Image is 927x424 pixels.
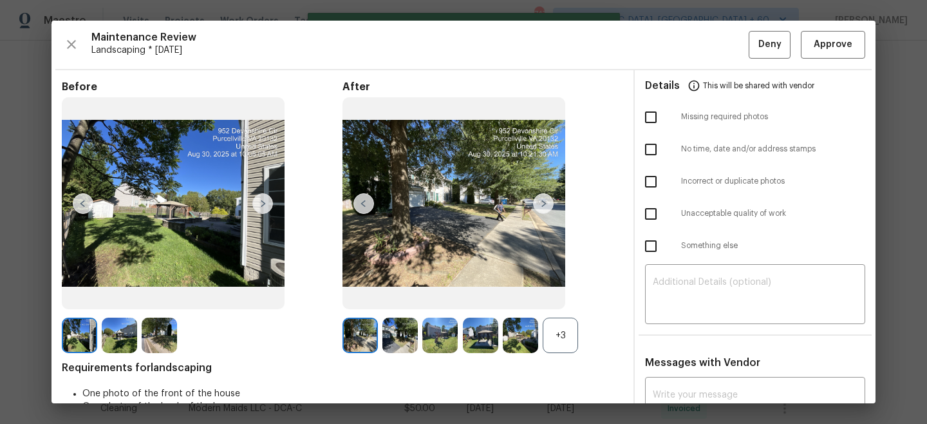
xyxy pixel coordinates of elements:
span: Before [62,81,342,93]
span: Requirements for landscaping [62,361,623,374]
div: +3 [543,318,578,353]
span: Messages with Vendor [645,358,760,368]
span: Something else [681,240,865,251]
button: Approve [801,31,865,59]
img: right-chevron-button-url [252,193,273,214]
div: Incorrect or duplicate photos [635,166,876,198]
li: One photo of the front of the house [82,387,623,400]
img: right-chevron-button-url [533,193,554,214]
div: Something else [635,230,876,262]
img: left-chevron-button-url [353,193,374,214]
span: Details [645,70,680,101]
div: No time, date and/or address stamps [635,133,876,166]
button: Deny [749,31,791,59]
span: No time, date and/or address stamps [681,144,865,155]
span: Deny [758,37,782,53]
div: Unacceptable quality of work [635,198,876,230]
li: One photo of the back of the house [82,400,623,413]
span: After [342,81,623,93]
div: Missing required photos [635,101,876,133]
span: This will be shared with vendor [703,70,814,101]
span: Maintenance Review [91,31,749,44]
span: Missing required photos [681,111,865,122]
img: left-chevron-button-url [73,193,93,214]
span: Approve [814,37,852,53]
span: Unacceptable quality of work [681,208,865,219]
span: Incorrect or duplicate photos [681,176,865,187]
span: Landscaping * [DATE] [91,44,749,57]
